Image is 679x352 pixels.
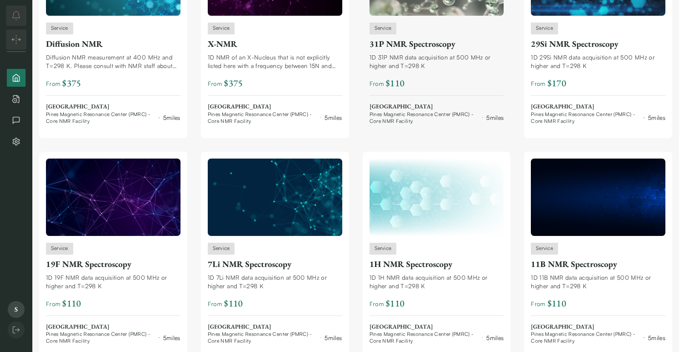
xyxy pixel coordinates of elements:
a: 7Li NMR SpectroscopyService7Li NMR Spectroscopy1D 7Li NMR data acquisition at 500 MHz or higher a... [208,159,342,344]
button: Settings [7,133,26,150]
span: [GEOGRAPHIC_DATA] [208,323,342,331]
span: Service [370,243,397,255]
div: 1H NMR Spectroscopy [370,258,504,270]
a: 11B NMR SpectroscopyService11B NMR Spectroscopy1D 11B NMR data acquisition at 500 MHz or higher a... [531,159,665,344]
button: Messages [7,111,26,129]
span: [GEOGRAPHIC_DATA] [370,323,504,331]
div: 1D 11B NMR data acquisition at 500 MHz or higher and T=298 K [531,273,665,290]
span: Pines Magnetic Resonance Center (PMRC) - Core NMR Facility [531,111,640,125]
div: 5 miles [486,113,504,122]
span: Service [46,243,73,255]
img: 1H NMR Spectroscopy [370,159,504,236]
a: 19F NMR SpectroscopyService19F NMR Spectroscopy1D 19F NMR data acquisition at 500 MHz or higher a... [46,159,180,344]
span: $ 375 [62,77,81,90]
span: Service [531,243,558,255]
div: 5 miles [648,113,665,122]
a: 1H NMR SpectroscopyService1H NMR Spectroscopy1D 1H NMR data acquisition at 500 MHz or higher and ... [370,159,504,344]
span: [GEOGRAPHIC_DATA] [46,102,180,111]
span: Service [370,23,397,34]
div: 5 miles [648,333,665,342]
span: Pines Magnetic Resonance Center (PMRC) - Core NMR Facility [208,331,317,344]
span: Pines Magnetic Resonance Center (PMRC) - Core NMR Facility [46,111,155,125]
div: 19F NMR Spectroscopy [46,258,180,270]
div: 5 miles [324,333,342,342]
img: 11B NMR Spectroscopy [531,159,665,236]
span: Pines Magnetic Resonance Center (PMRC) - Core NMR Facility [46,331,155,344]
span: [GEOGRAPHIC_DATA] [208,102,342,111]
span: Pines Magnetic Resonance Center (PMRC) - Core NMR Facility [370,111,479,125]
div: 1D 29Si NMR data acquisition at 500 MHz or higher and T=298 K [531,53,665,70]
span: Service [208,243,235,255]
span: [GEOGRAPHIC_DATA] [531,102,665,111]
span: Pines Magnetic Resonance Center (PMRC) - Core NMR Facility [208,111,317,125]
span: S [8,301,25,318]
span: $ 375 [224,77,243,90]
div: 5 miles [163,113,180,122]
div: 11B NMR Spectroscopy [531,258,665,270]
button: Log out [8,321,25,338]
div: Diffusion NMR measurement at 400 MHz and T=298 K. Please consult with NMR staff about project det... [46,53,180,70]
div: 1D 7Li NMR data acquisition at 500 MHz or higher and T=298 K [208,273,342,290]
span: $ 170 [547,77,566,90]
button: Home [7,69,26,87]
span: From [531,297,566,310]
span: Service [46,23,73,34]
span: From [531,77,566,90]
button: Bookings [7,90,26,108]
div: X-NMR [208,38,342,50]
span: From [370,77,405,90]
span: Service [531,23,558,34]
div: 1D 1H NMR data acquisition at 500 MHz or higher and T=298 K [370,273,504,290]
span: $ 110 [386,77,404,90]
span: [GEOGRAPHIC_DATA] [370,102,504,111]
div: 1D 19F NMR data acquisition at 500 MHz or higher and T=298 K [46,273,180,290]
div: 5 miles [486,333,504,342]
button: Expand/Collapse sidebar [6,29,26,50]
span: From [370,297,405,310]
div: 31P NMR Spectroscopy [370,38,504,50]
div: 29Si NMR Spectroscopy [531,38,665,50]
img: 19F NMR Spectroscopy [46,159,180,236]
span: $ 110 [224,297,243,310]
span: $ 110 [547,297,566,310]
span: $ 110 [386,297,404,310]
span: $ 110 [62,297,81,310]
div: 5 miles [324,113,342,122]
span: [GEOGRAPHIC_DATA] [46,323,180,331]
div: 1D NMR of an X-Nucleus that is not explicitly listed here with a frequency between 15N and 31P at... [208,53,342,70]
span: Pines Magnetic Resonance Center (PMRC) - Core NMR Facility [370,331,479,344]
div: 7Li NMR Spectroscopy [208,258,342,270]
span: From [46,77,81,90]
span: [GEOGRAPHIC_DATA] [531,323,665,331]
span: Pines Magnetic Resonance Center (PMRC) - Core NMR Facility [531,331,640,344]
div: 5 miles [163,333,180,342]
span: From [46,297,81,310]
span: From [208,77,243,90]
div: Diffusion NMR [46,38,180,50]
button: notifications [6,6,26,26]
img: 7Li NMR Spectroscopy [208,159,342,236]
span: Service [208,23,235,34]
div: 1D 31P NMR data acquisition at 500 MHz or higher and T=298 K [370,53,504,70]
div: Settings sub items [7,133,26,150]
span: From [208,297,243,310]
